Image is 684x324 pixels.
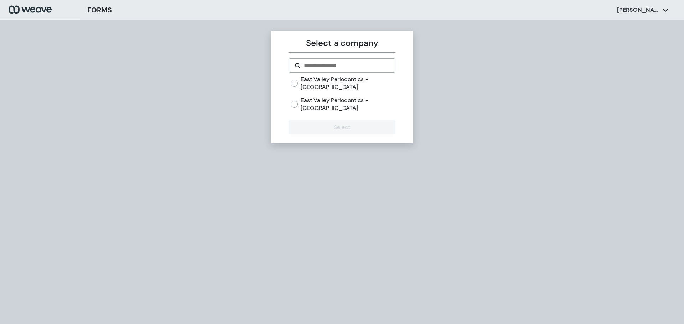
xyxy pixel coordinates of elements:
[87,5,112,15] h3: FORMS
[301,75,395,91] label: East Valley Periodontics - [GEOGRAPHIC_DATA]
[301,96,395,112] label: East Valley Periodontics - [GEOGRAPHIC_DATA]
[617,6,660,14] p: [PERSON_NAME]
[289,120,395,134] button: Select
[303,61,389,70] input: Search
[289,37,395,49] p: Select a company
